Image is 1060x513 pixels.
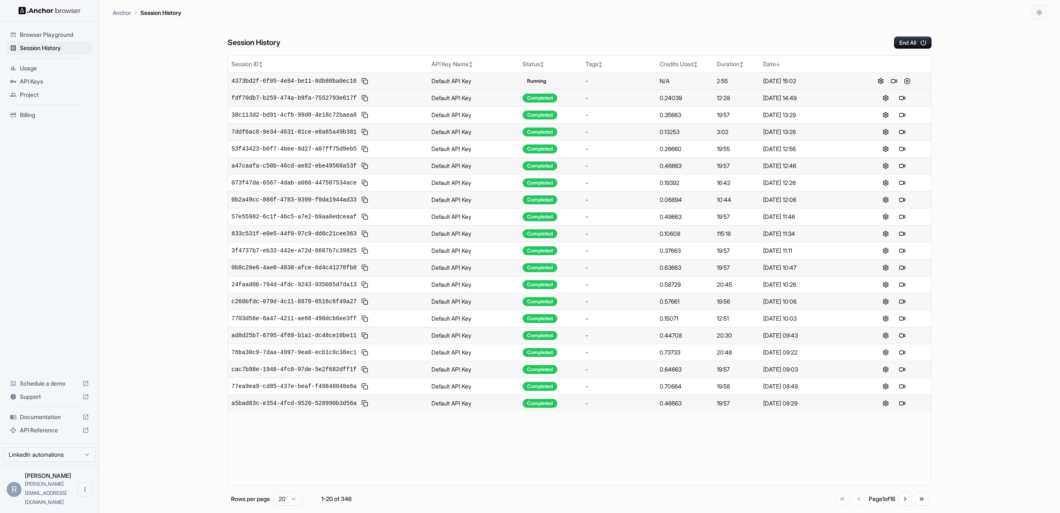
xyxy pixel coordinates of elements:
td: Default API Key [428,208,520,225]
span: a5bad83c-e354-4fcd-9520-528990b3d56a [231,399,357,408]
span: API Keys [20,77,89,86]
div: Completed [523,195,557,204]
td: Default API Key [428,89,520,106]
div: 0.64663 [660,365,710,374]
div: API Keys [7,75,92,88]
div: - [585,280,653,289]
span: ↕ [540,61,544,67]
p: Anchor [113,8,131,17]
div: [DATE] 09:03 [763,365,853,374]
div: Session History [7,41,92,55]
div: 12:28 [717,94,756,102]
div: [DATE] 11:34 [763,230,853,238]
button: End All [894,36,932,49]
div: - [585,264,653,272]
div: Date [763,60,853,68]
button: Open menu [77,482,92,497]
div: Completed [523,348,557,357]
div: - [585,213,653,221]
div: Session ID [231,60,425,68]
div: [DATE] 13:26 [763,128,853,136]
span: 0b2a49cc-886f-4783-9399-f0da1944ad33 [231,196,357,204]
span: 3f4737b7-eb33-442e-a72d-6607b7c39825 [231,247,357,255]
div: Completed [523,365,557,374]
span: ↕ [259,61,263,67]
div: - [585,162,653,170]
td: Default API Key [428,72,520,89]
span: ↕ [469,61,473,67]
div: - [585,196,653,204]
div: 0.19392 [660,179,710,187]
td: Default API Key [428,395,520,412]
div: - [585,348,653,357]
div: [DATE] 09:43 [763,331,853,340]
div: 0.57661 [660,297,710,306]
div: 19:57 [717,162,756,170]
div: [DATE] 14:49 [763,94,853,102]
nav: breadcrumb [113,8,181,17]
div: 19:55 [717,145,756,153]
div: 0.15071 [660,314,710,323]
div: - [585,94,653,102]
td: Default API Key [428,123,520,140]
div: [DATE] 12:06 [763,196,853,204]
span: 7703d56e-6a47-4211-ae68-490dcb6ee3ff [231,314,357,323]
div: 12:51 [717,314,756,323]
span: 30c113d2-bd91-4cfb-99d0-4e18c72baea8 [231,111,357,119]
span: Session History [20,44,89,52]
div: - [585,365,653,374]
span: ↕ [694,61,698,67]
div: 19:56 [717,297,756,306]
div: [DATE] 10:47 [763,264,853,272]
span: 073f47da-6567-4dab-a060-447507534ace [231,179,357,187]
span: 77ea9ea9-cd85-437e-beaf-f49848048e6a [231,382,357,391]
span: 4373bd2f-6f05-4e84-be11-8db80ba0ec16 [231,77,357,85]
img: Anchor Logo [19,7,81,14]
div: 20:48 [717,348,756,357]
td: Default API Key [428,276,520,293]
span: Ron Reiter [25,472,71,479]
h6: Session History [228,37,280,49]
div: - [585,111,653,119]
div: 1-20 of 346 [316,495,357,503]
td: Default API Key [428,242,520,259]
div: Documentation [7,410,92,424]
div: 0.24039 [660,94,710,102]
div: - [585,331,653,340]
span: ron@sentra.io [25,481,67,505]
div: 19:57 [717,399,756,408]
div: - [585,297,653,306]
div: Support [7,390,92,403]
div: Completed [523,93,557,103]
div: 0.46663 [660,399,710,408]
span: Documentation [20,413,79,421]
div: Completed [523,161,557,170]
div: - [585,247,653,255]
div: 19:57 [717,247,756,255]
td: Default API Key [428,378,520,395]
div: Completed [523,399,557,408]
div: 0.49663 [660,213,710,221]
div: Tags [585,60,653,68]
div: 0.70664 [660,382,710,391]
div: - [585,179,653,187]
div: Completed [523,263,557,272]
div: 0.13253 [660,128,710,136]
div: [DATE] 12:26 [763,179,853,187]
div: API Key Name [431,60,516,68]
span: 53f43423-b0f7-4bee-8d27-a07ff75d9eb5 [231,145,357,153]
span: 76ba30c9-7daa-4997-9ea0-ecb1c8c38ec1 [231,348,357,357]
div: [DATE] 08:29 [763,399,853,408]
td: Default API Key [428,106,520,123]
div: Completed [523,331,557,340]
div: Completed [523,314,557,323]
td: Default API Key [428,225,520,242]
td: Default API Key [428,157,520,174]
span: Browser Playground [20,31,89,39]
div: [DATE] 13:29 [763,111,853,119]
div: - [585,399,653,408]
span: ↓ [776,61,780,67]
td: Default API Key [428,191,520,208]
div: 19:58 [717,382,756,391]
div: 3:02 [717,128,756,136]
